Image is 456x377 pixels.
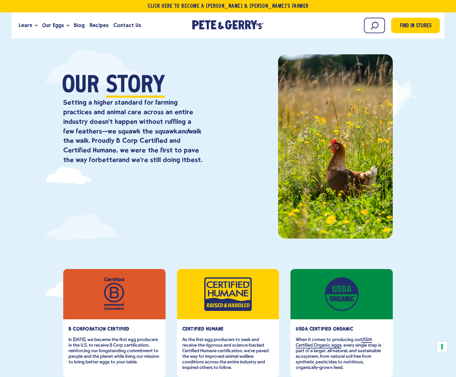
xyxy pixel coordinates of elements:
span: Our [62,74,99,98]
button: Open the dropdown menu for Learn [35,25,38,27]
span: Story [106,74,165,98]
a: Find in Stores [391,18,440,33]
p: As the first egg producers to seek and receive the rigorous and science-backed Certified Humane c... [182,337,274,370]
span: Recipes [90,21,108,29]
a: Contact Us [111,17,144,34]
span: Find in Stores [400,22,432,30]
strong: Certified Humane [182,326,224,332]
span: Our Eggs [42,21,64,29]
p: In [DATE], we became the first egg producers in the U.S. to receive B Corp certification, reinfor... [69,337,160,365]
a: USDA Certified Organic eggs [296,337,372,348]
button: Open the dropdown menu for Our Eggs [66,25,69,27]
strong: best [187,156,201,164]
strong: B Corporation Certified [69,326,130,332]
a: Blog [71,17,87,34]
a: Learn [16,17,35,34]
span: Contact Us [113,21,141,29]
span: Blog [74,21,85,29]
a: Our Eggs [40,17,66,34]
a: Recipes [87,17,111,34]
em: and [177,127,188,135]
strong: USDA Certified Organic [296,326,353,332]
p: Setting a higher standard for farming practices and animal care across an entire industry doesn’t... [63,98,202,165]
button: Your consent preferences for tracking technologies [437,341,447,352]
span: Learn [19,21,32,29]
p: When it comes to producing our , every single step is part of a larger, all-natural, and sustaina... [296,337,387,370]
input: Search [364,18,385,33]
strong: better [98,156,118,164]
